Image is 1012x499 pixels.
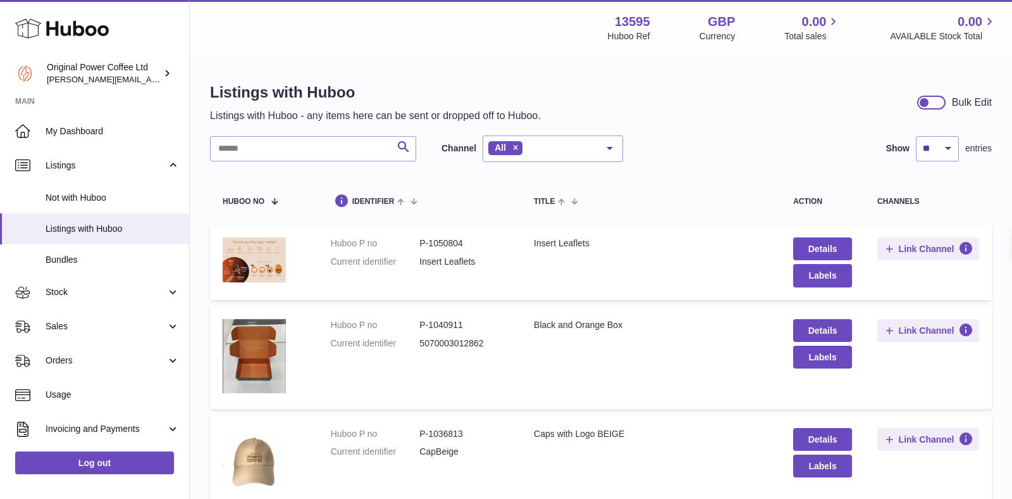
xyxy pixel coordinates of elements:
button: Link Channel [877,319,979,342]
span: Orders [46,355,166,367]
span: Listings [46,160,166,172]
span: Stock [46,286,166,298]
a: Log out [15,452,174,474]
span: 0.00 [958,13,982,30]
span: Listings with Huboo [46,223,180,235]
span: Huboo no [223,198,264,206]
span: Sales [46,320,166,332]
p: Listings with Huboo - any items here can be sent or dropped off to Huboo. [210,109,541,123]
dd: P-1036813 [419,428,509,440]
img: aline@drinkpowercoffee.com [15,64,34,83]
div: Original Power Coffee Ltd [47,61,161,85]
dt: Huboo P no [331,428,420,440]
span: [PERSON_NAME][EMAIL_ADDRESS][DOMAIN_NAME] [47,74,254,84]
dt: Current identifier [331,446,420,458]
div: Bulk Edit [952,96,992,110]
a: 0.00 Total sales [784,13,841,42]
dd: CapBeige [419,446,509,458]
div: Insert Leaflets [534,237,768,249]
button: Labels [793,346,852,369]
label: Channel [441,142,476,155]
span: identifier [352,198,395,206]
a: Details [793,319,852,342]
strong: 13595 [615,13,650,30]
a: Details [793,428,852,451]
strong: GBP [708,13,735,30]
span: Link Channel [899,325,954,336]
span: Invoicing and Payments [46,423,166,435]
dd: P-1040911 [419,319,509,331]
div: channels [877,198,979,206]
span: My Dashboard [46,125,180,137]
button: Labels [793,455,852,477]
dd: Insert Leaflets [419,256,509,268]
div: Caps with Logo BEIGE [534,428,768,440]
span: Link Channel [899,434,954,445]
img: Black and Orange Box [223,319,286,393]
label: Show [886,142,910,155]
img: Insert Leaflets [223,237,286,282]
span: Bundles [46,254,180,266]
button: Labels [793,264,852,287]
span: Link Channel [899,243,954,255]
dd: 5070003012862 [419,338,509,350]
dt: Current identifier [331,338,420,350]
img: Caps with Logo BEIGE [223,428,286,497]
span: title [534,198,555,206]
h1: Listings with Huboo [210,82,541,103]
a: Details [793,237,852,260]
dt: Current identifier [331,256,420,268]
span: 0.00 [802,13,827,30]
span: AVAILABLE Stock Total [890,30,997,42]
div: Huboo Ref [608,30,650,42]
span: Usage [46,389,180,401]
a: 0.00 AVAILABLE Stock Total [890,13,997,42]
span: Total sales [784,30,841,42]
span: All [495,142,506,153]
dd: P-1050804 [419,237,509,249]
span: Not with Huboo [46,192,180,204]
div: Currency [700,30,736,42]
dt: Huboo P no [331,319,420,331]
dt: Huboo P no [331,237,420,249]
button: Link Channel [877,237,979,260]
button: Link Channel [877,428,979,451]
div: action [793,198,852,206]
div: Black and Orange Box [534,319,768,331]
span: entries [965,142,992,155]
